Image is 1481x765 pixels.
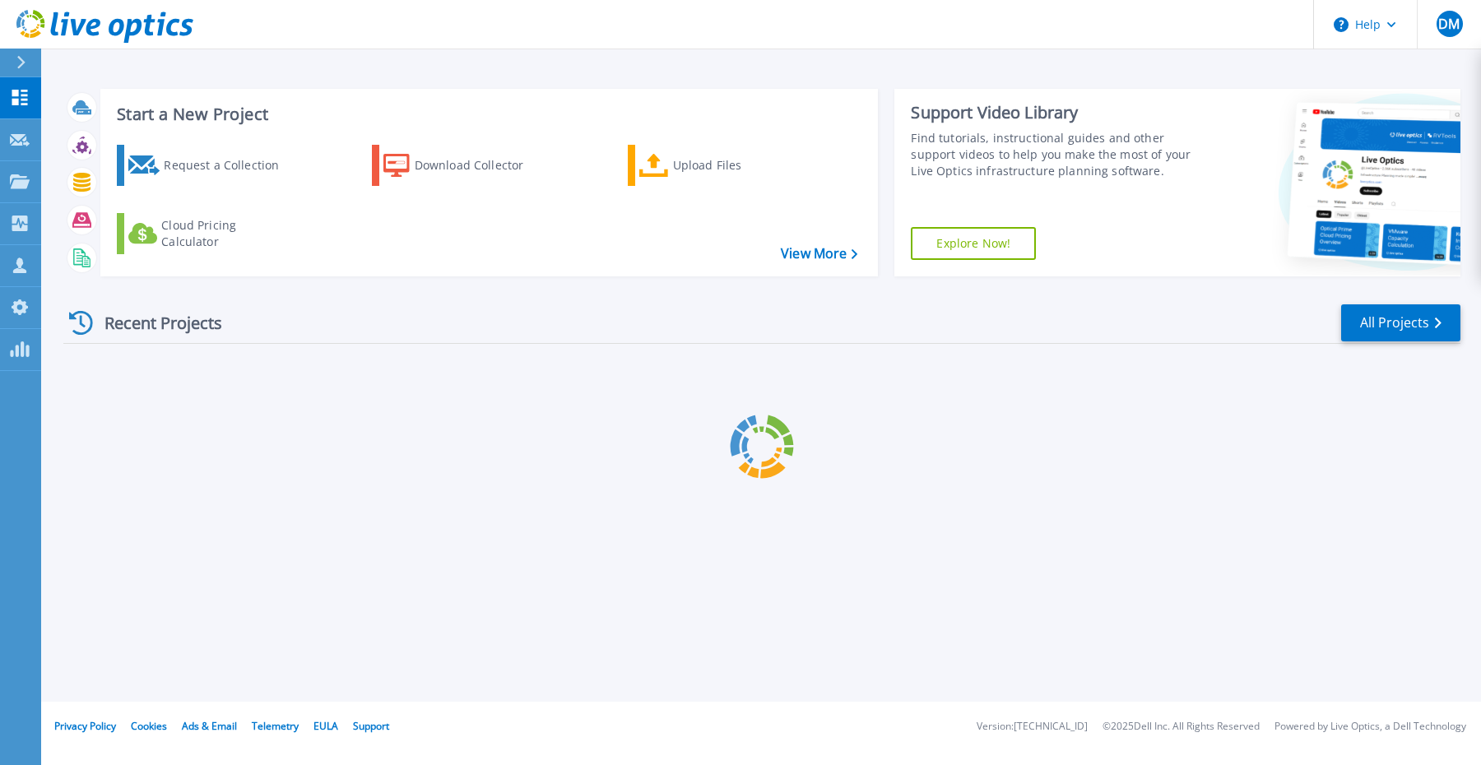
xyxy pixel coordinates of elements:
li: Powered by Live Optics, a Dell Technology [1274,721,1466,732]
a: Upload Files [628,145,811,186]
div: Recent Projects [63,303,244,343]
a: Download Collector [372,145,555,186]
div: Cloud Pricing Calculator [161,217,293,250]
a: Cookies [131,719,167,733]
span: DM [1438,17,1460,30]
div: Download Collector [415,149,546,182]
a: All Projects [1341,304,1460,341]
h3: Start a New Project [117,105,857,123]
li: Version: [TECHNICAL_ID] [977,721,1088,732]
a: Telemetry [252,719,299,733]
li: © 2025 Dell Inc. All Rights Reserved [1103,721,1260,732]
div: Upload Files [673,149,805,182]
a: Request a Collection [117,145,300,186]
a: Privacy Policy [54,719,116,733]
div: Find tutorials, instructional guides and other support videos to help you make the most of your L... [911,130,1198,179]
a: Cloud Pricing Calculator [117,213,300,254]
a: Ads & Email [182,719,237,733]
a: Support [353,719,389,733]
div: Request a Collection [164,149,295,182]
a: EULA [313,719,338,733]
a: Explore Now! [911,227,1036,260]
a: View More [781,246,857,262]
div: Support Video Library [911,102,1198,123]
